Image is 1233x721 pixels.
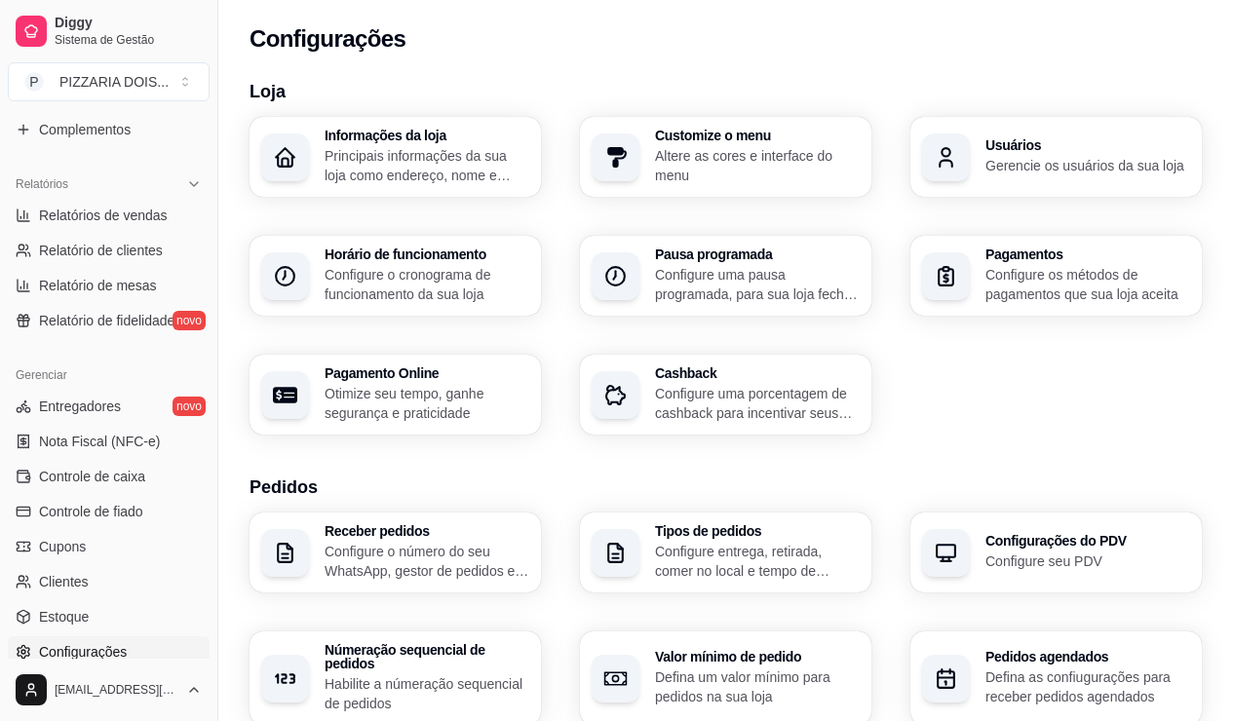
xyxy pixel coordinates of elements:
[39,642,127,662] span: Configurações
[250,23,405,55] h2: Configurações
[39,311,174,330] span: Relatório de fidelidade
[8,601,210,632] a: Estoque
[8,636,210,667] a: Configurações
[580,512,871,592] button: Tipos de pedidosConfigure entrega, retirada, comer no local e tempo de entrega e de retirada
[325,643,529,670] h3: Númeração sequencial de pedidos
[39,206,168,225] span: Relatórios de vendas
[39,276,157,295] span: Relatório de mesas
[55,32,202,48] span: Sistema de Gestão
[16,176,68,192] span: Relatórios
[325,366,529,380] h3: Pagamento Online
[250,78,1202,105] h3: Loja
[250,512,541,592] button: Receber pedidosConfigure o número do seu WhatsApp, gestor de pedidos e outros
[325,129,529,142] h3: Informações da loja
[655,524,860,538] h3: Tipos de pedidos
[8,566,210,597] a: Clientes
[655,247,860,261] h3: Pausa programada
[39,467,145,486] span: Controle de caixa
[250,236,541,316] button: Horário de funcionamentoConfigure o cronograma de funcionamento da sua loja
[325,265,529,304] p: Configure o cronograma de funcionamento da sua loja
[39,537,86,556] span: Cupons
[55,682,178,698] span: [EMAIL_ADDRESS][DOMAIN_NAME]
[910,512,1202,592] button: Configurações do PDVConfigure seu PDV
[580,117,871,197] button: Customize o menuAltere as cores e interface do menu
[655,384,860,423] p: Configure uma porcentagem de cashback para incentivar seus clientes a comprarem em sua loja
[655,146,860,185] p: Altere as cores e interface do menu
[985,156,1190,175] p: Gerencie os usuários da sua loja
[59,72,169,92] div: PIZZARIA DOIS ...
[8,8,210,55] a: DiggySistema de Gestão
[325,524,529,538] h3: Receber pedidos
[8,426,210,457] a: Nota Fiscal (NFC-e)
[250,117,541,197] button: Informações da lojaPrincipais informações da sua loja como endereço, nome e mais
[8,235,210,266] a: Relatório de clientes
[8,666,210,713] button: [EMAIL_ADDRESS][DOMAIN_NAME]
[985,247,1190,261] h3: Pagamentos
[250,355,541,435] button: Pagamento OnlineOtimize seu tempo, ganhe segurança e praticidade
[250,474,1202,501] h3: Pedidos
[8,391,210,422] a: Entregadoresnovo
[8,200,210,231] a: Relatórios de vendas
[985,265,1190,304] p: Configure os métodos de pagamentos que sua loja aceita
[325,542,529,581] p: Configure o número do seu WhatsApp, gestor de pedidos e outros
[39,397,121,416] span: Entregadores
[655,129,860,142] h3: Customize o menu
[985,551,1190,571] p: Configure seu PDV
[39,502,143,521] span: Controle de fiado
[655,650,860,664] h3: Valor mínimo de pedido
[325,146,529,185] p: Principais informações da sua loja como endereço, nome e mais
[910,236,1202,316] button: PagamentosConfigure os métodos de pagamentos que sua loja aceita
[580,355,871,435] button: CashbackConfigure uma porcentagem de cashback para incentivar seus clientes a comprarem em sua loja
[580,236,871,316] button: Pausa programadaConfigure uma pausa programada, para sua loja fechar em um período específico
[24,72,44,92] span: P
[325,384,529,423] p: Otimize seu tempo, ganhe segurança e praticidade
[985,138,1190,152] h3: Usuários
[8,114,210,145] a: Complementos
[8,270,210,301] a: Relatório de mesas
[910,117,1202,197] button: UsuáriosGerencie os usuários da sua loja
[655,667,860,706] p: Defina um valor mínimo para pedidos na sua loja
[655,265,860,304] p: Configure uma pausa programada, para sua loja fechar em um período específico
[325,674,529,713] p: Habilite a númeração sequencial de pedidos
[39,241,163,260] span: Relatório de clientes
[985,534,1190,548] h3: Configurações do PDV
[39,607,89,626] span: Estoque
[39,572,89,591] span: Clientes
[985,667,1190,706] p: Defina as confiugurações para receber pedidos agendados
[655,542,860,581] p: Configure entrega, retirada, comer no local e tempo de entrega e de retirada
[325,247,529,261] h3: Horário de funcionamento
[8,531,210,562] a: Cupons
[55,15,202,32] span: Diggy
[8,305,210,336] a: Relatório de fidelidadenovo
[8,461,210,492] a: Controle de caixa
[39,120,131,139] span: Complementos
[985,650,1190,664] h3: Pedidos agendados
[655,366,860,380] h3: Cashback
[8,62,210,101] button: Select a team
[8,360,210,391] div: Gerenciar
[8,496,210,527] a: Controle de fiado
[39,432,160,451] span: Nota Fiscal (NFC-e)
